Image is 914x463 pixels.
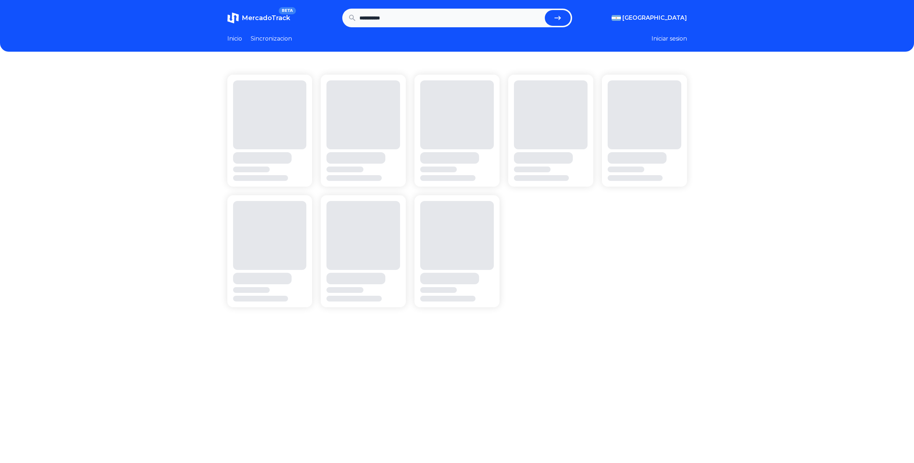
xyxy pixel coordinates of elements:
[242,14,290,22] span: MercadoTrack
[651,34,687,43] button: Iniciar sesion
[227,12,239,24] img: MercadoTrack
[227,12,290,24] a: MercadoTrackBETA
[612,14,687,22] button: [GEOGRAPHIC_DATA]
[227,34,242,43] a: Inicio
[251,34,292,43] a: Sincronizacion
[279,7,296,14] span: BETA
[622,14,687,22] span: [GEOGRAPHIC_DATA]
[612,15,621,21] img: Argentina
